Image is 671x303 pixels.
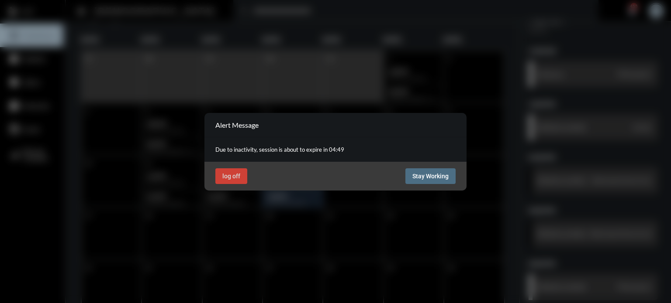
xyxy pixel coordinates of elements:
p: Due to inactivity, session is about to expire in 04:49 [215,146,456,153]
button: Stay Working [405,168,456,184]
span: log off [222,173,240,180]
button: log off [215,168,247,184]
span: Stay Working [412,173,449,180]
h2: Alert Message [215,121,259,129]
